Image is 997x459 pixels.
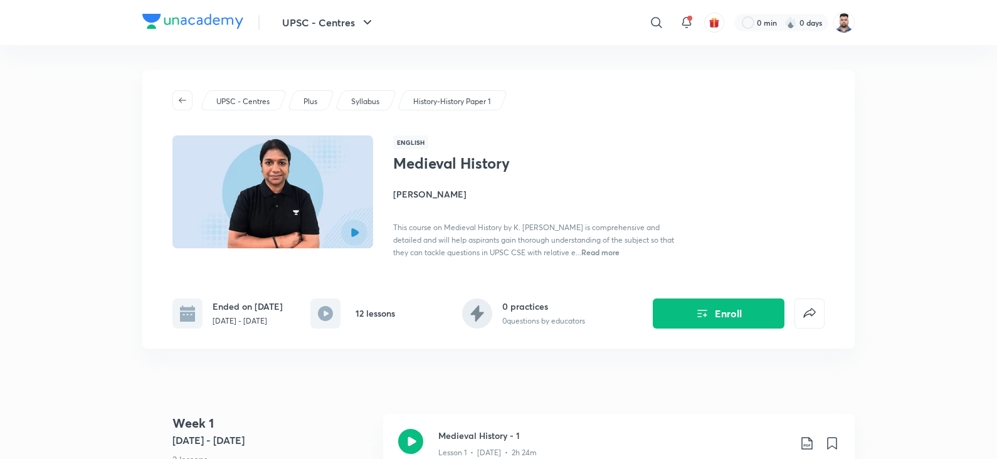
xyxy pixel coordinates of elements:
a: Plus [302,96,320,107]
h5: [DATE] - [DATE] [172,433,373,448]
span: English [393,135,428,149]
img: Company Logo [142,14,243,29]
h4: [PERSON_NAME] [393,187,674,201]
button: false [794,298,825,329]
p: Syllabus [351,96,379,107]
p: 0 questions by educators [502,315,585,327]
p: Plus [303,96,317,107]
h6: 12 lessons [356,307,395,320]
span: Read more [581,247,620,257]
h3: Medieval History - 1 [438,429,789,442]
button: avatar [704,13,724,33]
a: Syllabus [349,96,382,107]
p: History-History Paper 1 [413,96,490,107]
span: This course on Medieval History by K. [PERSON_NAME] is comprehensive and detailed and will help a... [393,223,674,257]
h6: Ended on [DATE] [213,300,283,313]
a: UPSC - Centres [214,96,272,107]
button: Enroll [653,298,784,329]
p: UPSC - Centres [216,96,270,107]
button: UPSC - Centres [275,10,382,35]
img: Maharaj Singh [833,12,855,33]
h6: 0 practices [502,300,585,313]
h1: Medieval History [393,154,598,172]
a: History-History Paper 1 [411,96,493,107]
a: Company Logo [142,14,243,32]
img: streak [784,16,797,29]
p: [DATE] - [DATE] [213,315,283,327]
h4: Week 1 [172,414,373,433]
img: Thumbnail [171,134,375,250]
img: avatar [709,17,720,28]
p: Lesson 1 • [DATE] • 2h 24m [438,447,537,458]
